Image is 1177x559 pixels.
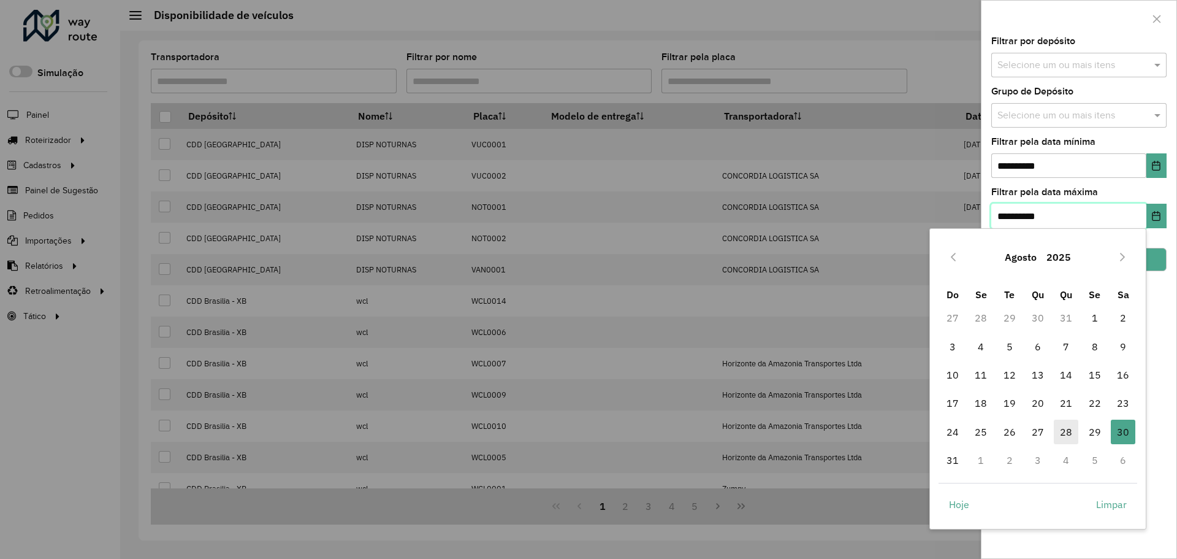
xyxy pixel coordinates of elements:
[1081,446,1109,474] td: 5
[1111,391,1135,415] span: 23
[1081,361,1109,389] td: 15
[1081,333,1109,361] td: 8
[1083,391,1107,415] span: 22
[967,361,995,389] td: 11
[1032,288,1044,301] span: Qu
[1111,363,1135,387] span: 16
[997,334,1022,359] span: 5
[1081,389,1109,417] td: 22
[1146,153,1167,178] button: Choose Date
[975,288,987,301] span: Se
[1052,389,1080,417] td: 21
[997,363,1022,387] span: 12
[1113,247,1132,267] button: Next Month
[1081,418,1109,446] td: 29
[1089,288,1100,301] span: Se
[940,448,965,472] span: 31
[969,420,993,444] span: 25
[939,333,967,361] td: 3
[969,391,993,415] span: 18
[929,228,1146,530] div: Choose Date
[967,304,995,332] td: 28
[1083,306,1107,330] span: 1
[1118,288,1129,301] span: Sa
[939,492,980,517] button: Hoje
[947,288,959,301] span: Do
[991,134,1095,149] label: Filtrar pela data mínima
[969,334,993,359] span: 4
[1109,389,1137,417] td: 23
[997,420,1022,444] span: 26
[1024,304,1052,332] td: 30
[1042,242,1076,272] button: Choose Year
[1146,204,1167,228] button: Choose Date
[991,84,1073,99] label: Grupo de Depósito
[1024,333,1052,361] td: 6
[991,34,1075,48] label: Filtrar por depósito
[939,446,967,474] td: 31
[1026,420,1050,444] span: 27
[1052,304,1080,332] td: 31
[995,361,1023,389] td: 12
[1026,363,1050,387] span: 13
[1054,363,1078,387] span: 14
[995,446,1023,474] td: 2
[1000,242,1042,272] button: Choose Month
[949,497,969,512] span: Hoje
[991,185,1098,199] label: Filtrar pela data máxima
[1054,334,1078,359] span: 7
[1026,391,1050,415] span: 20
[995,333,1023,361] td: 5
[940,334,965,359] span: 3
[1109,304,1137,332] td: 2
[1052,446,1080,474] td: 4
[1109,361,1137,389] td: 16
[939,389,967,417] td: 17
[1086,492,1137,517] button: Limpar
[967,389,995,417] td: 18
[995,418,1023,446] td: 26
[997,391,1022,415] span: 19
[1111,334,1135,359] span: 9
[967,333,995,361] td: 4
[1024,389,1052,417] td: 20
[1052,418,1080,446] td: 28
[967,418,995,446] td: 25
[1083,334,1107,359] span: 8
[1060,288,1072,301] span: Qu
[1111,420,1135,444] span: 30
[1083,363,1107,387] span: 15
[1083,420,1107,444] span: 29
[1052,333,1080,361] td: 7
[1111,306,1135,330] span: 2
[1109,333,1137,361] td: 9
[1024,361,1052,389] td: 13
[1081,304,1109,332] td: 1
[1096,497,1127,512] span: Limpar
[939,361,967,389] td: 10
[1024,418,1052,446] td: 27
[1024,446,1052,474] td: 3
[943,247,963,267] button: Previous Month
[939,304,967,332] td: 27
[1026,334,1050,359] span: 6
[939,418,967,446] td: 24
[1109,446,1137,474] td: 6
[1054,391,1078,415] span: 21
[940,420,965,444] span: 24
[1052,361,1080,389] td: 14
[940,391,965,415] span: 17
[967,446,995,474] td: 1
[940,363,965,387] span: 10
[995,304,1023,332] td: 29
[969,363,993,387] span: 11
[1109,418,1137,446] td: 30
[1004,288,1015,301] span: Te
[1054,420,1078,444] span: 28
[995,389,1023,417] td: 19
